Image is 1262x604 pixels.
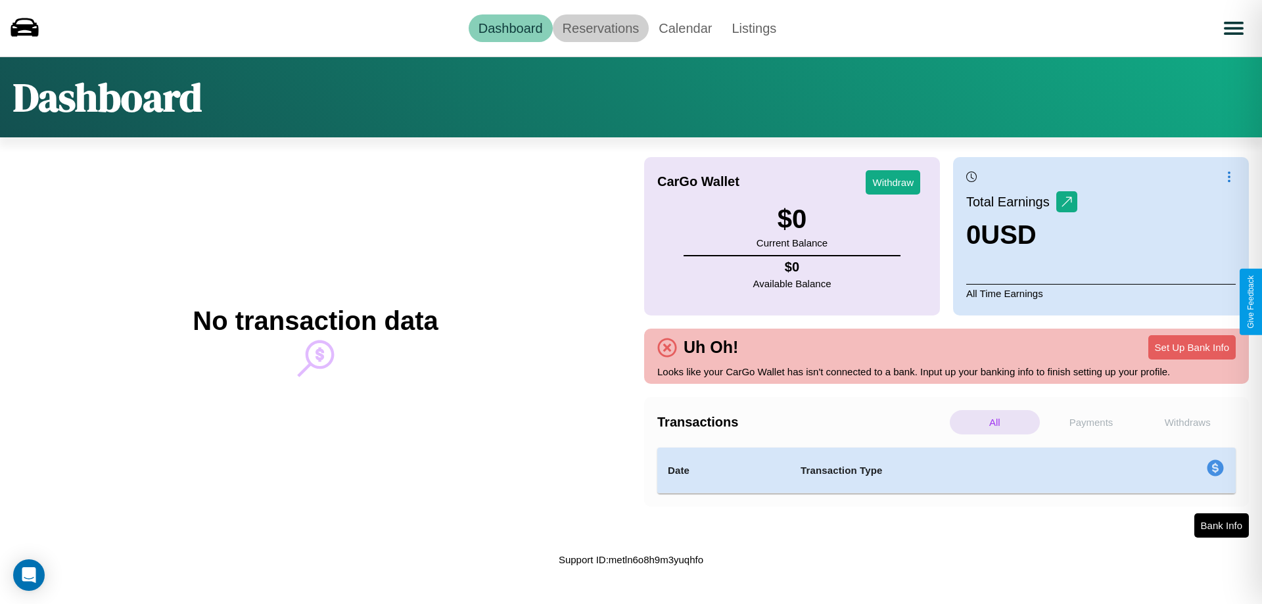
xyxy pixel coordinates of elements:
h4: Date [668,463,780,478]
h4: Uh Oh! [677,338,745,357]
button: Set Up Bank Info [1148,335,1236,360]
button: Open menu [1215,10,1252,47]
p: Looks like your CarGo Wallet has isn't connected to a bank. Input up your banking info to finish ... [657,363,1236,381]
p: Support ID: metln6o8h9m3yuqhfo [559,551,703,569]
h4: Transaction Type [801,463,1099,478]
table: simple table [657,448,1236,494]
p: Total Earnings [966,190,1056,214]
h2: No transaction data [193,306,438,336]
button: Bank Info [1194,513,1249,538]
p: Current Balance [757,234,828,252]
h3: $ 0 [757,204,828,234]
p: All Time Earnings [966,284,1236,302]
p: Available Balance [753,275,831,292]
a: Reservations [553,14,649,42]
p: Payments [1046,410,1136,434]
button: Withdraw [866,170,920,195]
p: Withdraws [1142,410,1232,434]
h1: Dashboard [13,70,202,124]
h4: CarGo Wallet [657,174,739,189]
p: All [950,410,1040,434]
a: Calendar [649,14,722,42]
div: Give Feedback [1246,275,1255,329]
h4: $ 0 [753,260,831,275]
h4: Transactions [657,415,947,430]
a: Listings [722,14,786,42]
div: Open Intercom Messenger [13,559,45,591]
a: Dashboard [469,14,553,42]
h3: 0 USD [966,220,1077,250]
